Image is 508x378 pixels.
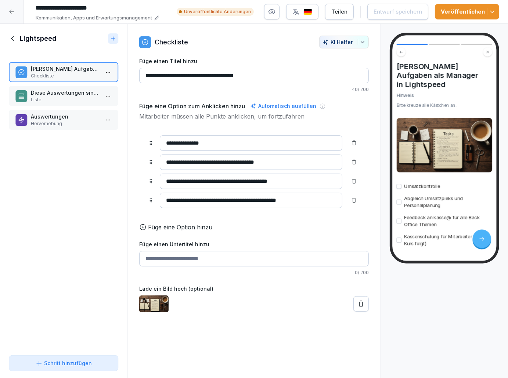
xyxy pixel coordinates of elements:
p: Checkliste [31,73,99,79]
p: Checkliste [155,37,188,47]
button: Entwurf speichern [367,4,428,20]
div: Schritt hinzufügen [35,359,92,367]
p: Hervorhebung [31,120,99,127]
p: Diese Auswertungen sind für Dich besonders relevant [31,89,99,97]
p: Kommunikation, Apps und Erwartungsmanagement [36,14,152,22]
label: Füge einen Untertitel hinzu [139,240,369,248]
h1: Lightspeed [20,34,57,43]
p: Kassenschulung für Mitarbeiter (Bounti Kurs folgt) [404,233,492,247]
div: KI Helfer [323,39,365,45]
img: vqowhdzeccgzxcj1rw9kutey.png [139,295,169,312]
p: 40 / 200 [139,86,369,93]
p: Abgleich Umsatzpieks und Personalplanung [404,195,492,209]
p: Auswertungen [31,113,99,120]
div: AuswertungenHervorhebung [9,110,118,130]
h5: Füge eine Option zum Anklicken hinzu [139,102,245,110]
button: Teilen [325,4,354,20]
img: vqowhdzeccgzxcj1rw9kutey.png [397,118,492,172]
div: [PERSON_NAME] Aufgaben als Manager in LightspeedCheckliste [9,62,118,82]
img: de.svg [303,8,312,15]
label: Füge einen Titel hinzu [139,57,369,65]
div: Automatisch ausfüllen [249,102,318,110]
p: Feedback an kasse@ für alle Back Office Themen [404,214,492,228]
div: Veröffentlichen [441,8,493,16]
h4: [PERSON_NAME] Aufgaben als Manager in Lightspeed [397,62,492,89]
p: 0 / 200 [139,269,369,276]
button: Schritt hinzufügen [9,355,118,371]
button: KI Helfer [319,36,369,48]
div: Diese Auswertungen sind für Dich besonders relevantListe [9,86,118,106]
label: Lade ein Bild hoch (optional) [139,285,369,292]
div: Teilen [331,8,347,16]
p: [PERSON_NAME] Aufgaben als Manager in Lightspeed [31,65,99,73]
p: Unveröffentlichte Änderungen [184,8,251,15]
div: Bitte kreuze alle Kästchen an. [397,102,492,108]
p: Mitarbeiter müssen alle Punkte anklicken, um fortzufahren [139,112,369,121]
p: Hinweis [397,92,492,99]
p: Füge eine Option hinzu [148,223,212,232]
button: Veröffentlichen [435,4,499,19]
p: Umsatzkontrolle [404,183,440,190]
p: Liste [31,97,99,103]
div: Entwurf speichern [374,8,422,16]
